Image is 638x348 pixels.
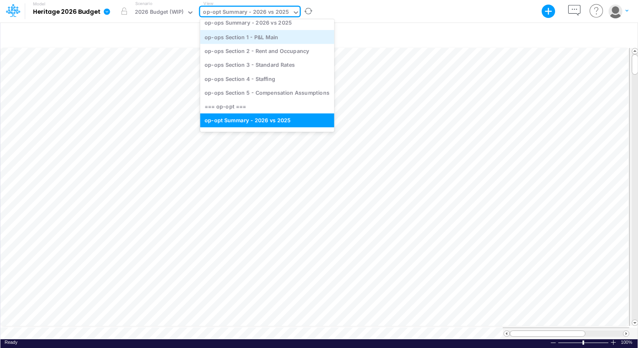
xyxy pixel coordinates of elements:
[200,16,334,30] div: op-ops Summary - 2026 vs 2025
[5,340,18,345] span: Ready
[621,339,633,345] div: Zoom level
[200,58,334,71] div: op-ops Section 3 - Standard Rates
[135,8,184,18] div: 2026 Budget (WIP)
[33,2,46,7] label: Model
[582,340,584,345] div: Zoom
[200,72,334,86] div: op-ops Section 4 - Staffing
[200,44,334,58] div: op-ops Section 2 - Rent and Occupancy
[203,8,289,18] div: op-opt Summary - 2026 vs 2025
[200,100,334,113] div: === op-opt ===
[550,340,557,346] div: Zoom Out
[621,339,633,345] span: 100%
[610,339,617,345] div: Zoom In
[33,8,100,16] b: Heritage 2026 Budget
[200,113,334,127] div: op-opt Summary - 2026 vs 2025
[200,30,334,44] div: op-ops Section 1 - P&L Main
[203,0,213,7] label: View
[558,339,610,345] div: Zoom
[135,0,152,7] label: Scenario
[200,86,334,99] div: op-ops Section 5 - Compensation Assumptions
[5,339,18,345] div: In Ready mode
[200,127,334,141] div: op-opt Section 1 - P&L Main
